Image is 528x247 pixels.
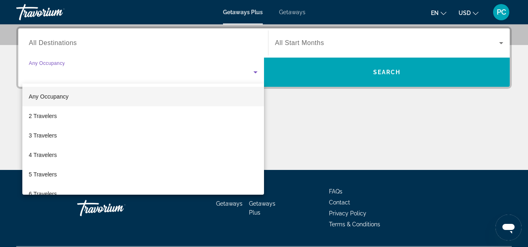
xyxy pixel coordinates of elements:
[29,93,69,100] span: Any Occupancy
[29,131,57,140] span: 3 Travelers
[29,189,57,199] span: 6 Travelers
[29,150,57,160] span: 4 Travelers
[29,170,57,179] span: 5 Travelers
[29,111,57,121] span: 2 Travelers
[496,215,522,241] iframe: Button to launch messaging window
